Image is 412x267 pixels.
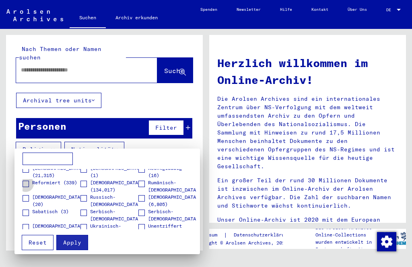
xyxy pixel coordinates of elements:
span: [DEMOGRAPHIC_DATA] (20) [32,194,83,208]
span: Reset [29,239,47,246]
span: Apply [63,239,81,246]
span: Rumänisch-[DEMOGRAPHIC_DATA] (21) [148,179,199,201]
span: [DEMOGRAPHIC_DATA] (134,017) [90,179,141,194]
span: Russisch-[DEMOGRAPHIC_DATA] (29) [90,194,141,215]
button: Apply [56,235,88,250]
span: Ukrainisch-Griechisch-Katholisch (39) [90,222,138,244]
span: [DEMOGRAPHIC_DATA] (21,315) [32,165,83,179]
span: [DEMOGRAPHIC_DATA] (1) [32,222,83,237]
span: Sabatisch (3) [32,208,69,215]
span: [DEMOGRAPHIC_DATA] (1) [90,165,141,179]
div: Zustimmung ändern [377,232,396,251]
img: Zustimmung ändern [377,232,396,251]
span: Rechtgläubig (16) [148,165,196,179]
span: [DEMOGRAPHIC_DATA] (6,805) [148,194,199,208]
span: Serbisch-[DEMOGRAPHIC_DATA] (395) [148,208,199,230]
span: Unentziffert (57) [148,222,196,237]
span: Serbisch-[DEMOGRAPHIC_DATA] (330) [90,208,141,230]
span: Reformiert (339) [32,179,77,186]
button: Reset [22,235,54,250]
